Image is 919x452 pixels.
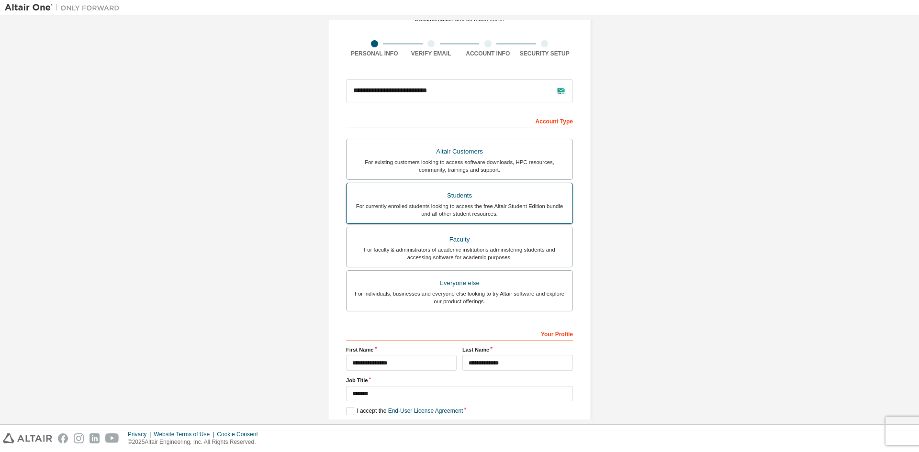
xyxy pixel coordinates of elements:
[5,3,124,12] img: Altair One
[346,407,463,415] label: I accept the
[346,346,457,353] label: First Name
[516,50,573,57] div: Security Setup
[346,326,573,341] div: Your Profile
[154,430,217,438] div: Website Terms of Use
[346,376,573,384] label: Job Title
[459,50,516,57] div: Account Info
[352,233,567,246] div: Faculty
[346,113,573,128] div: Account Type
[352,276,567,290] div: Everyone else
[403,50,460,57] div: Verify Email
[352,158,567,174] div: For existing customers looking to access software downloads, HPC resources, community, trainings ...
[462,346,573,353] label: Last Name
[352,202,567,218] div: For currently enrolled students looking to access the free Altair Student Edition bundle and all ...
[352,246,567,261] div: For faculty & administrators of academic institutions administering students and accessing softwa...
[388,408,463,414] a: End-User License Agreement
[352,189,567,202] div: Students
[74,433,84,443] img: instagram.svg
[352,145,567,158] div: Altair Customers
[128,438,264,446] p: © 2025 Altair Engineering, Inc. All Rights Reserved.
[58,433,68,443] img: facebook.svg
[105,433,119,443] img: youtube.svg
[217,430,263,438] div: Cookie Consent
[352,290,567,305] div: For individuals, businesses and everyone else looking to try Altair software and explore our prod...
[128,430,154,438] div: Privacy
[90,433,100,443] img: linkedin.svg
[346,50,403,57] div: Personal Info
[3,433,52,443] img: altair_logo.svg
